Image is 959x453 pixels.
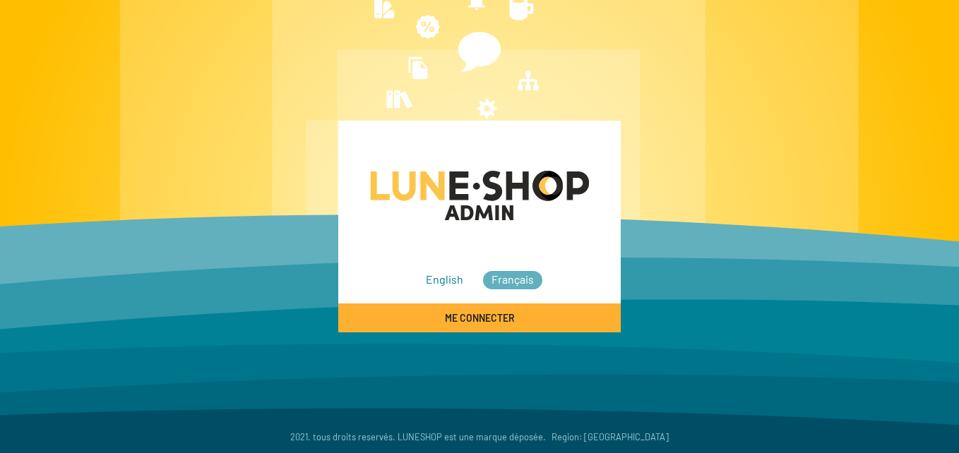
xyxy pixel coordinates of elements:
[290,429,546,445] small: 2021. tous droits reservés. LUNESHOP est une marque déposée.
[483,271,542,289] span: Français
[445,312,515,324] span: Me connecter
[552,429,669,445] small: Region: [GEOGRAPHIC_DATA]
[338,303,621,332] button: Me connecter
[417,271,472,289] span: English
